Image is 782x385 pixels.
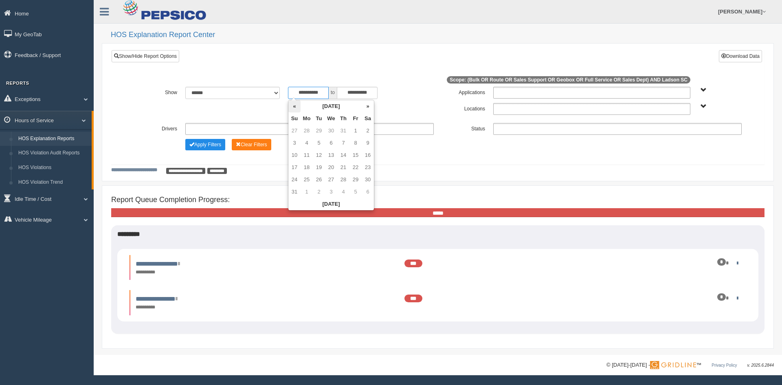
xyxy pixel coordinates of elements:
[329,87,337,99] span: to
[349,112,362,125] th: Fr
[288,100,301,112] th: «
[325,112,337,125] th: We
[313,112,325,125] th: Tu
[288,198,374,210] th: [DATE]
[15,146,92,161] a: HOS Violation Audit Reports
[362,137,374,149] td: 9
[288,174,301,186] td: 24
[130,123,181,133] label: Drivers
[313,161,325,174] td: 19
[288,125,301,137] td: 27
[111,196,764,204] h4: Report Queue Completion Progress:
[313,174,325,186] td: 26
[349,149,362,161] td: 15
[337,161,349,174] td: 21
[438,103,489,113] label: Locations
[15,161,92,175] a: HOS Violations
[325,161,337,174] td: 20
[288,137,301,149] td: 3
[313,149,325,161] td: 12
[362,112,374,125] th: Sa
[349,174,362,186] td: 29
[313,137,325,149] td: 5
[349,125,362,137] td: 1
[301,174,313,186] td: 25
[337,125,349,137] td: 31
[313,125,325,137] td: 29
[130,290,746,315] li: Expand
[349,161,362,174] td: 22
[288,112,301,125] th: Su
[301,112,313,125] th: Mo
[349,137,362,149] td: 8
[130,255,746,280] li: Expand
[130,87,181,97] label: Show
[337,112,349,125] th: Th
[337,149,349,161] td: 14
[185,139,225,150] button: Change Filter Options
[712,363,737,367] a: Privacy Policy
[447,76,690,84] span: Scope: (Bulk OR Route OR Sales Support OR Geobox OR Full Service OR Sales Dept) AND Ladson SC
[313,186,325,198] td: 2
[650,361,696,369] img: Gridline
[325,149,337,161] td: 13
[325,174,337,186] td: 27
[606,361,774,370] div: © [DATE]-[DATE] - ™
[15,132,92,146] a: HOS Explanation Reports
[438,87,489,97] label: Applications
[362,149,374,161] td: 16
[337,186,349,198] td: 4
[438,123,489,133] label: Status
[362,174,374,186] td: 30
[288,161,301,174] td: 17
[719,50,762,62] button: Download Data
[232,139,271,150] button: Change Filter Options
[288,149,301,161] td: 10
[301,149,313,161] td: 11
[301,137,313,149] td: 4
[337,137,349,149] td: 7
[301,186,313,198] td: 1
[301,125,313,137] td: 28
[325,125,337,137] td: 30
[325,137,337,149] td: 6
[112,50,179,62] a: Show/Hide Report Options
[349,186,362,198] td: 5
[362,125,374,137] td: 2
[362,100,374,112] th: »
[288,186,301,198] td: 31
[337,174,349,186] td: 28
[301,161,313,174] td: 18
[362,186,374,198] td: 6
[747,363,774,367] span: v. 2025.6.2844
[325,186,337,198] td: 3
[301,100,362,112] th: [DATE]
[362,161,374,174] td: 23
[15,175,92,190] a: HOS Violation Trend
[111,31,774,39] h2: HOS Explanation Report Center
